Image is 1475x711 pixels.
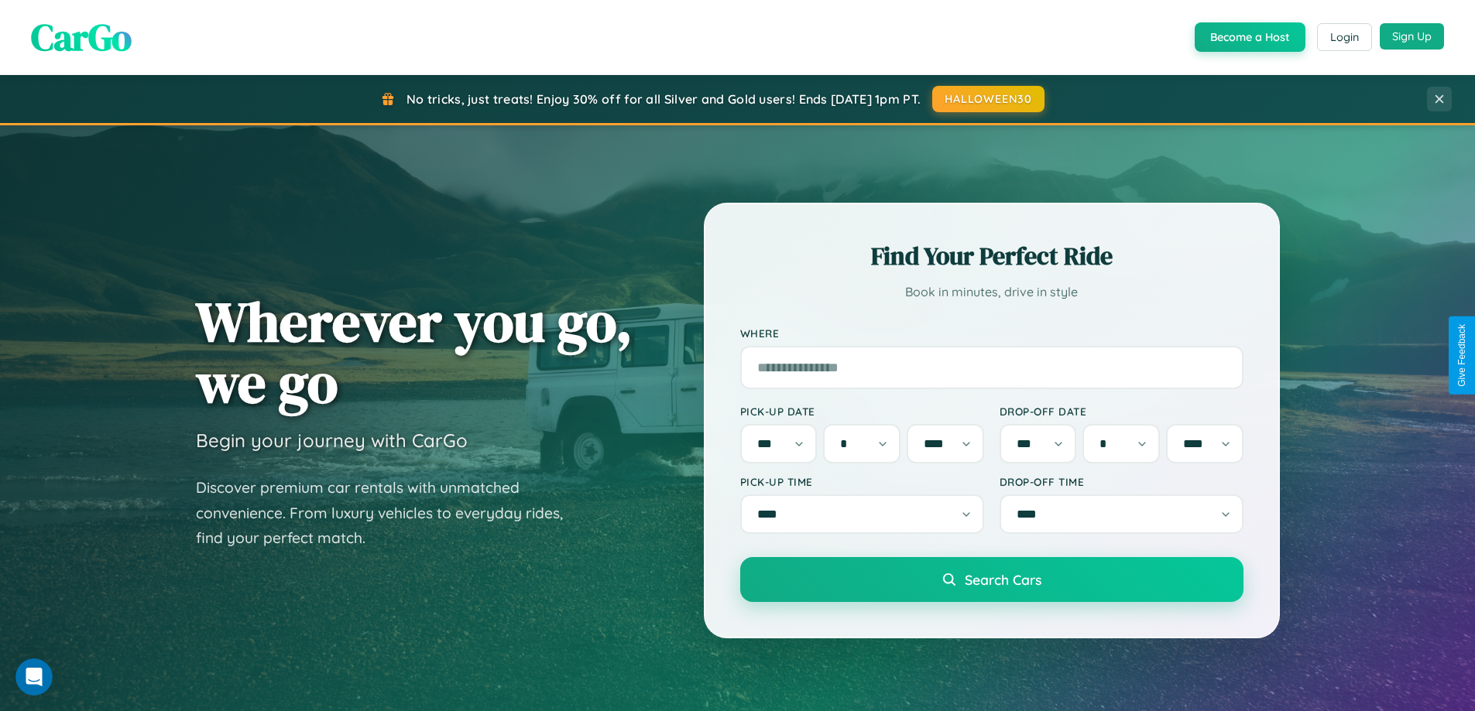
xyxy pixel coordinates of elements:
h2: Find Your Perfect Ride [740,239,1243,273]
label: Drop-off Date [1000,405,1243,418]
p: Book in minutes, drive in style [740,281,1243,303]
h1: Wherever you go, we go [196,291,633,413]
span: Search Cars [965,571,1041,588]
span: No tricks, just treats! Enjoy 30% off for all Silver and Gold users! Ends [DATE] 1pm PT. [406,91,921,107]
h3: Begin your journey with CarGo [196,429,468,452]
p: Discover premium car rentals with unmatched convenience. From luxury vehicles to everyday rides, ... [196,475,583,551]
div: Give Feedback [1456,324,1467,387]
button: HALLOWEEN30 [932,86,1045,112]
label: Where [740,326,1243,340]
button: Become a Host [1195,22,1305,52]
label: Pick-up Date [740,405,984,418]
iframe: Intercom live chat [15,658,53,696]
button: Sign Up [1380,23,1444,50]
span: CarGo [31,12,132,63]
label: Drop-off Time [1000,475,1243,488]
label: Pick-up Time [740,475,984,488]
button: Search Cars [740,557,1243,602]
button: Login [1317,23,1372,51]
